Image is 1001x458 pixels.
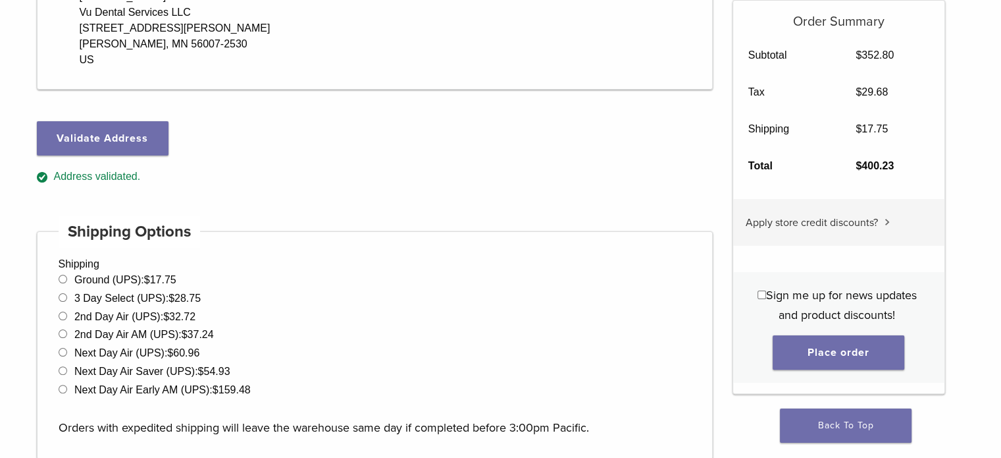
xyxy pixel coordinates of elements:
label: Next Day Air (UPS): [74,347,199,358]
label: Next Day Air Early AM (UPS): [74,384,251,395]
a: Back To Top [780,409,911,443]
span: $ [856,123,861,134]
h5: Order Summary [733,1,944,30]
span: $ [168,293,174,304]
bdi: 60.96 [167,347,199,358]
span: $ [856,160,861,171]
bdi: 28.75 [168,293,201,304]
span: $ [856,49,861,61]
p: Orders with expedited shipping will leave the warehouse same day if completed before 3:00pm Pacific. [59,398,692,438]
input: Sign me up for news updates and product discounts! [757,291,766,299]
bdi: 400.23 [856,160,894,171]
span: Apply store credit discounts? [746,216,878,229]
bdi: 37.24 [182,329,214,340]
span: $ [144,274,150,285]
span: $ [856,86,861,98]
span: $ [213,384,218,395]
span: $ [167,347,173,358]
bdi: 17.75 [144,274,176,285]
th: Tax [733,74,841,111]
span: $ [182,329,188,340]
label: Ground (UPS): [74,274,176,285]
bdi: 159.48 [213,384,251,395]
button: Place order [773,335,904,370]
bdi: 352.80 [856,49,894,61]
bdi: 32.72 [163,311,195,322]
div: Address validated. [37,169,713,185]
bdi: 17.75 [856,123,888,134]
bdi: 54.93 [198,366,230,377]
label: 3 Day Select (UPS): [74,293,201,304]
span: $ [198,366,204,377]
bdi: 29.68 [856,86,888,98]
th: Shipping [733,111,841,148]
button: Validate Address [37,121,168,156]
span: Sign me up for news updates and product discounts! [766,288,917,322]
th: Subtotal [733,37,841,74]
label: Next Day Air Saver (UPS): [74,366,230,377]
span: $ [163,311,169,322]
th: Total [733,148,841,185]
label: 2nd Day Air AM (UPS): [74,329,214,340]
label: 2nd Day Air (UPS): [74,311,195,322]
img: caret.svg [885,219,890,225]
h4: Shipping Options [59,216,201,248]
